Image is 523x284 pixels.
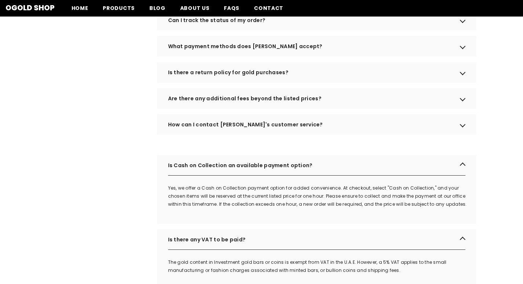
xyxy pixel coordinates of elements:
span: Home [72,4,88,12]
span: FAQs [224,4,239,12]
p: The gold content in Investment gold bars or coins is exempt from VAT in the U.A.E. However, a 5% ... [168,258,476,274]
div: Is Cash on Collection an available payment option? [157,155,476,176]
a: Home [64,4,96,17]
div: How can I contact [PERSON_NAME]'s customer service? [157,114,476,135]
a: Blog [142,4,173,17]
div: Are there any additional fees beyond the listed prices? [157,88,476,109]
a: About us [173,4,217,17]
div: What payment methods does [PERSON_NAME] accept? [157,36,476,57]
span: Blog [149,4,166,12]
span: Products [103,4,135,12]
div: Can I track the status of my order? [157,10,476,30]
a: Contact [247,4,291,17]
div: Is there any VAT to be paid? [157,229,476,250]
p: Yes, we offer a Cash on Collection payment option for added convenience. At checkout, select "Cas... [168,184,476,208]
a: Products [95,4,142,17]
div: Is there a return policy for gold purchases? [157,62,476,83]
span: About us [180,4,210,12]
a: FAQs [217,4,247,17]
span: Contact [254,4,283,12]
a: Ogold Shop [6,4,55,11]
